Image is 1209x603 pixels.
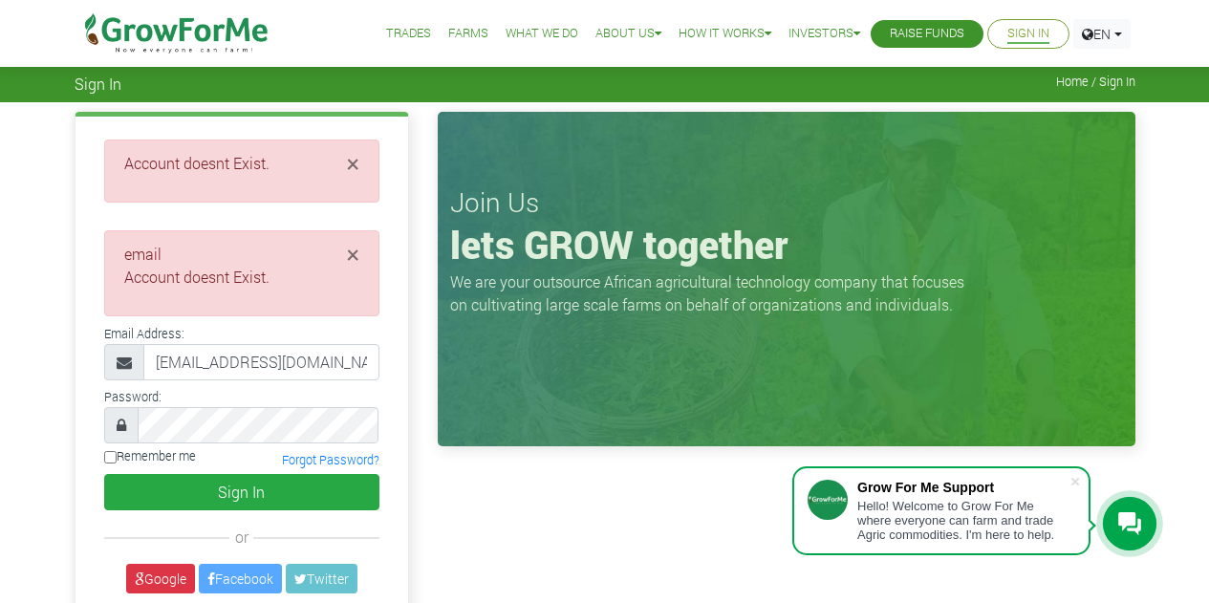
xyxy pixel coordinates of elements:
[347,243,359,266] button: Close
[347,152,359,175] button: Close
[679,24,771,44] a: How it Works
[124,243,359,289] li: email
[857,480,1069,495] div: Grow For Me Support
[1056,75,1135,89] span: Home / Sign In
[104,447,196,465] label: Remember me
[104,474,379,510] button: Sign In
[506,24,578,44] a: What We Do
[1073,19,1131,49] a: EN
[788,24,860,44] a: Investors
[75,75,121,93] span: Sign In
[890,24,964,44] a: Raise Funds
[386,24,431,44] a: Trades
[104,451,117,463] input: Remember me
[857,499,1069,542] div: Hello! Welcome to Grow For Me where everyone can farm and trade Agric commodities. I'm here to help.
[124,266,359,289] li: Account doesnt Exist.
[104,325,184,343] label: Email Address:
[347,239,359,269] span: ×
[450,270,976,316] p: We are your outsource African agricultural technology company that focuses on cultivating large s...
[1007,24,1049,44] a: Sign In
[448,24,488,44] a: Farms
[282,452,379,467] a: Forgot Password?
[104,526,379,549] div: or
[104,388,162,406] label: Password:
[126,564,195,593] a: Google
[450,222,1123,268] h1: lets GROW together
[347,148,359,179] span: ×
[595,24,661,44] a: About Us
[143,344,379,380] input: Email Address
[450,186,1123,219] h3: Join Us
[124,152,359,175] li: Account doesnt Exist.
